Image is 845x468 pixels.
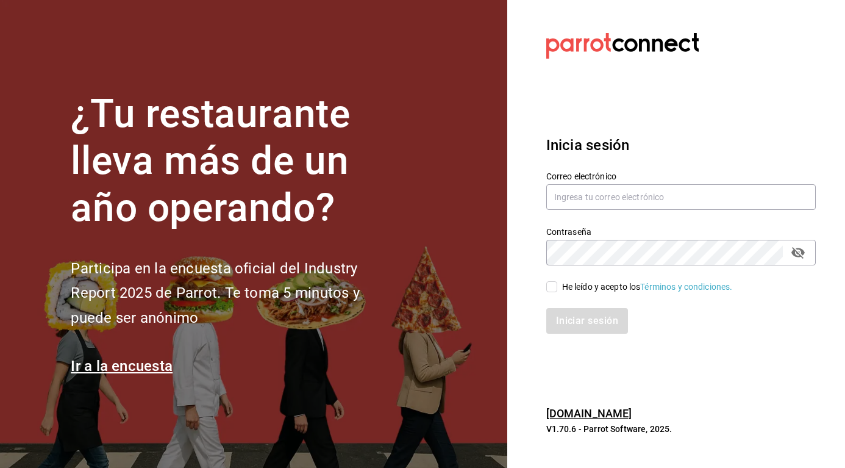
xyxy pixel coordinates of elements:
[788,242,808,263] button: passwordField
[546,228,816,236] label: Contraseña
[640,282,732,292] a: Términos y condiciones.
[546,134,816,156] h3: Inicia sesión
[546,184,816,210] input: Ingresa tu correo electrónico
[71,91,400,231] h1: ¿Tu restaurante lleva más de un año operando?
[71,256,400,331] h2: Participa en la encuesta oficial del Industry Report 2025 de Parrot. Te toma 5 minutos y puede se...
[71,358,173,375] a: Ir a la encuesta
[562,281,733,293] div: He leído y acepto los
[546,172,816,181] label: Correo electrónico
[546,423,816,435] p: V1.70.6 - Parrot Software, 2025.
[546,407,632,420] a: [DOMAIN_NAME]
